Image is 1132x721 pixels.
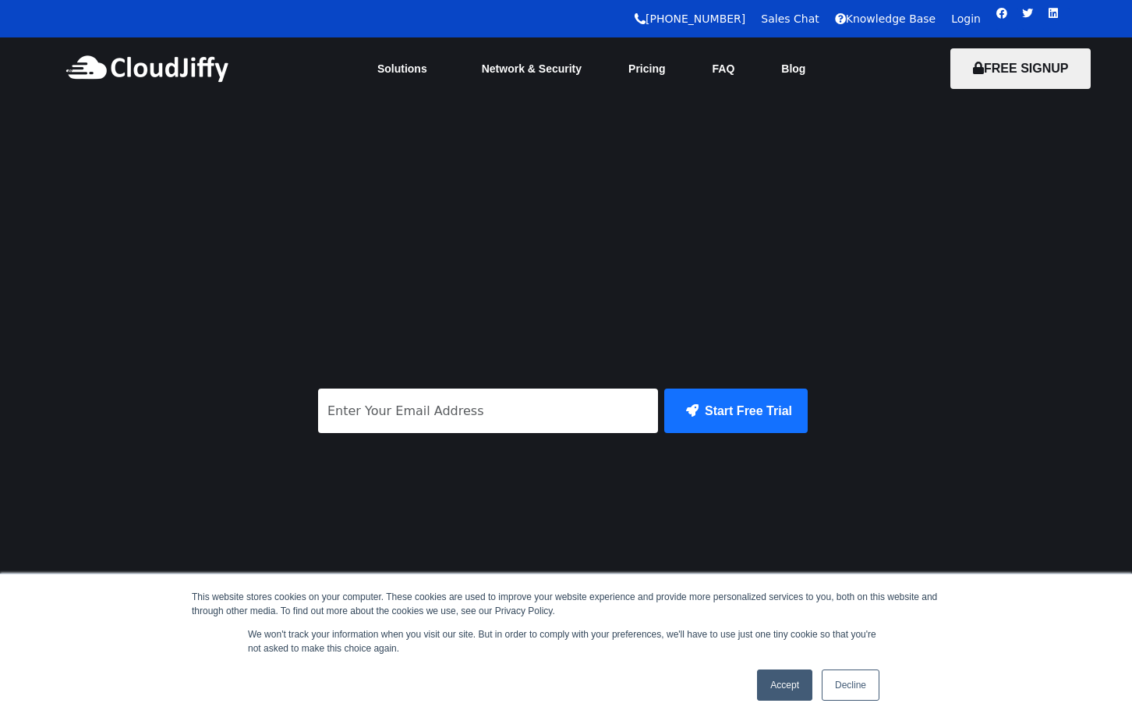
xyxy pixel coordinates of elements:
a: Blog [758,51,829,86]
a: Accept [757,669,812,701]
a: Decline [822,669,879,701]
a: Solutions [354,51,458,86]
a: Login [951,12,981,25]
input: Enter Your Email Address [318,389,658,433]
p: We won't track your information when you visit our site. But in order to comply with your prefere... [248,627,884,655]
a: Sales Chat [761,12,819,25]
button: FREE SIGNUP [950,48,1091,89]
a: Network & Security [458,51,605,86]
a: Knowledge Base [835,12,936,25]
a: FREE SIGNUP [950,62,1091,75]
div: This website stores cookies on your computer. These cookies are used to improve your website expe... [192,590,940,618]
a: FAQ [689,51,759,86]
a: Pricing [605,51,688,86]
button: Start Free Trial [664,389,808,433]
a: [PHONE_NUMBER] [635,12,745,25]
